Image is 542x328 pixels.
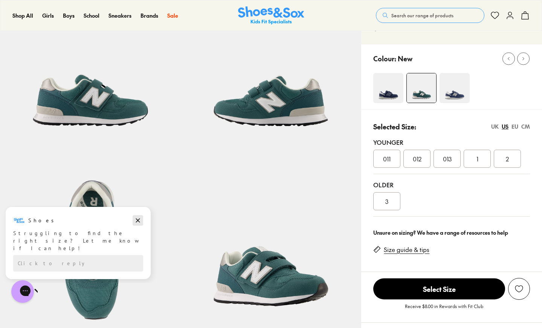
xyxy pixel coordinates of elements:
h3: Shoes [28,11,58,18]
p: Receive $8.00 in Rewards with Fit Club [405,303,483,316]
img: Shoes logo [13,9,25,21]
img: 4-498972_1 [373,73,403,103]
span: Sale [167,12,178,19]
button: Search our range of products [376,8,484,23]
a: School [84,12,99,20]
a: Girls [42,12,54,20]
p: New [398,53,412,64]
button: Dismiss campaign [133,9,143,20]
a: Sale [167,12,178,20]
button: Select Size [373,278,505,300]
a: Brands [140,12,158,20]
span: Select Size [373,278,505,299]
span: 013 [443,154,452,163]
iframe: Gorgias live chat messenger [8,278,38,305]
img: 4-551739_1 [440,73,470,103]
div: Older [373,180,530,189]
span: 2 [506,154,509,163]
a: Size guide & tips [384,246,429,254]
span: Girls [42,12,54,19]
img: SNS_Logo_Responsive.svg [238,6,304,25]
p: Selected Size: [373,121,416,132]
span: Sneakers [108,12,131,19]
a: Shop All [12,12,33,20]
span: Brands [140,12,158,19]
div: Message from Shoes. Struggling to find the right size? Let me know if I can help! [6,9,151,46]
div: US [502,123,508,131]
div: CM [521,123,530,131]
span: School [84,12,99,19]
a: Boys [63,12,75,20]
button: Add to Wishlist [508,278,530,300]
div: EU [511,123,518,131]
img: 4-551107_1 [407,73,436,103]
div: Reply to the campaigns [13,49,143,66]
a: Shoes & Sox [238,6,304,25]
span: 1 [476,154,478,163]
span: 3 [385,197,388,206]
div: Younger [373,138,530,147]
span: 012 [413,154,421,163]
div: Campaign message [6,1,151,73]
span: 011 [383,154,391,163]
span: Shop All [12,12,33,19]
div: Struggling to find the right size? Let me know if I can help! [13,24,143,46]
span: Search our range of products [391,12,453,19]
span: Boys [63,12,75,19]
div: UK [491,123,499,131]
a: Sneakers [108,12,131,20]
p: Colour: [373,53,396,64]
div: Unsure on sizing? We have a range of resources to help [373,229,530,237]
